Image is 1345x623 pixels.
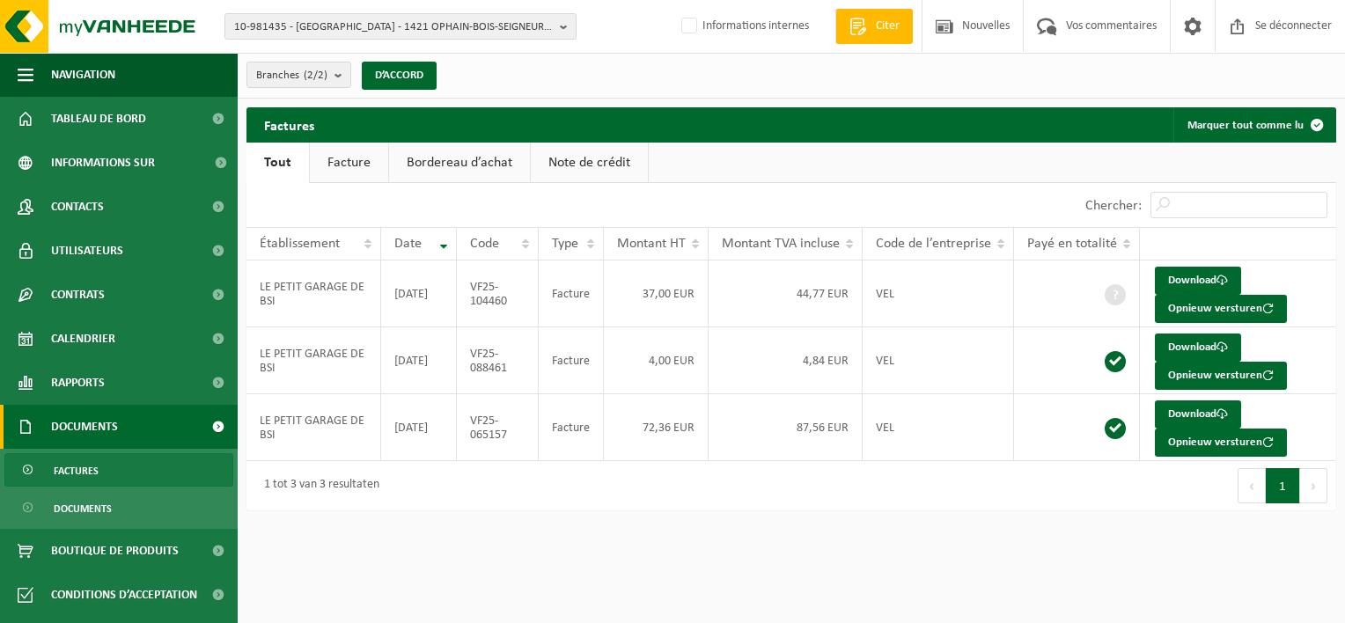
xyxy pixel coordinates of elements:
[246,394,381,461] td: LE PETIT GARAGE DE BSI
[604,394,709,461] td: 72,36 EUR
[1173,107,1334,143] button: Marquer tout comme lu
[51,53,115,97] span: Navigation
[4,453,233,487] a: Factures
[604,327,709,394] td: 4,00 EUR
[246,143,309,183] a: Tout
[246,107,332,142] h2: Factures
[224,13,577,40] button: 10-981435 - [GEOGRAPHIC_DATA] - 1421 OPHAIN-BOIS-SEIGNEUR-[PERSON_NAME], [STREET_ADDRESS]
[246,260,381,327] td: LE PETIT GARAGE DE BSI
[51,141,203,185] span: Informations sur l’entreprise
[51,405,118,449] span: Documents
[457,394,539,461] td: VF25-065157
[1155,400,1241,429] a: Download
[539,394,604,461] td: Facture
[531,143,648,183] a: Note de crédit
[381,394,457,461] td: [DATE]
[876,237,991,251] span: Code de l’entreprise
[1168,436,1262,448] font: Opnieuw versturen
[1266,468,1300,503] button: 1
[457,327,539,394] td: VF25-088461
[51,273,105,317] span: Contrats
[539,260,604,327] td: Facture
[54,492,112,525] span: Documents
[362,62,437,90] button: D’ACCORD
[4,491,233,524] a: Documents
[260,237,340,251] span: Établissement
[246,327,381,394] td: LE PETIT GARAGE DE BSI
[457,260,539,327] td: VF25-104460
[678,13,809,40] label: Informations internes
[1238,468,1266,503] button: Précédent
[246,62,351,88] button: Branches(2/2)
[552,237,578,251] span: Type
[381,327,457,394] td: [DATE]
[51,573,197,617] span: Conditions d’acceptation
[51,529,179,573] span: Boutique de produits
[1085,199,1142,213] label: Chercher:
[863,327,1014,394] td: VEL
[722,237,840,251] span: Montant TVA incluse
[1168,408,1216,420] font: Download
[394,237,422,251] span: Date
[604,260,709,327] td: 37,00 EUR
[51,229,123,273] span: Utilisateurs
[863,394,1014,461] td: VEL
[1155,267,1241,295] a: Download
[871,18,904,35] span: Citer
[234,14,553,40] span: 10-981435 - [GEOGRAPHIC_DATA] - 1421 OPHAIN-BOIS-SEIGNEUR-[PERSON_NAME], [STREET_ADDRESS]
[51,361,105,405] span: Rapports
[51,97,146,141] span: Tableau de bord
[835,9,913,44] a: Citer
[51,317,115,361] span: Calendrier
[381,260,457,327] td: [DATE]
[1187,120,1304,131] font: Marquer tout comme lu
[1155,333,1241,362] a: Download
[389,143,530,183] a: Bordereau d’achat
[1155,429,1287,457] button: Opnieuw versturen
[1027,237,1117,251] span: Payé en totalité
[709,394,863,461] td: 87,56 EUR
[1168,303,1262,314] font: Opnieuw versturen
[51,185,104,229] span: Contacts
[1168,341,1216,353] font: Download
[709,260,863,327] td: 44,77 EUR
[1300,468,1327,503] button: Prochain
[1168,370,1262,381] font: Opnieuw versturen
[304,70,327,81] count: (2/2)
[539,327,604,394] td: Facture
[255,470,379,502] div: 1 tot 3 van 3 resultaten
[256,62,327,89] span: Branches
[617,237,686,251] span: Montant HT
[709,327,863,394] td: 4,84 EUR
[1155,362,1287,390] button: Opnieuw versturen
[310,143,388,183] a: Facture
[54,454,99,487] span: Factures
[1168,275,1216,286] font: Download
[470,237,499,251] span: Code
[863,260,1014,327] td: VEL
[1155,295,1287,323] button: Opnieuw versturen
